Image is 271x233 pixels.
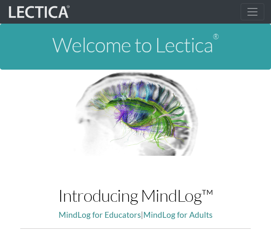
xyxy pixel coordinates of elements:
button: Toggle navigation [241,3,264,20]
img: lecticalive [7,4,70,20]
a: MindLog for Adults [143,210,212,219]
sup: ® [213,32,219,41]
p: | [20,208,251,222]
img: Human Connectome Project Image [71,70,200,156]
h1: Introducing MindLog™ [20,186,251,205]
a: MindLog for Educators [59,210,141,219]
h1: Welcome to Lectica [7,34,264,56]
